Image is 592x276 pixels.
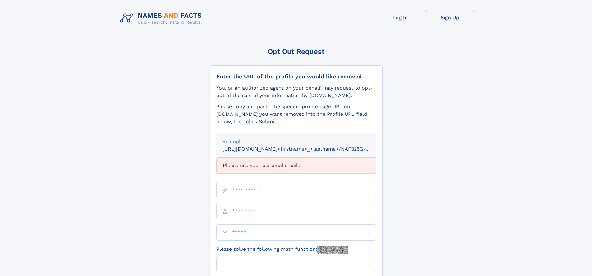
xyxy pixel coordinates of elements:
div: Opt Out Request [210,48,383,55]
div: Example: [223,138,370,145]
a: Sign Up [425,10,475,25]
a: Log In [375,10,425,25]
div: Enter the URL of the profile you would like removed [216,73,376,80]
div: Please copy and paste the specific profile page URL on [DOMAIN_NAME] you want removed into the Pr... [216,103,376,125]
img: Logo Names and Facts [117,10,207,27]
div: You, or an authorized agent on your behalf, may request to opt-out of the sale of your informatio... [216,84,376,99]
small: [URL][DOMAIN_NAME]<firstname>_<lastname>/NAF325G-xxxxxxxx [223,146,388,152]
label: Please solve the following math function: [216,246,348,254]
div: Please use your personal email ... [216,158,376,173]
